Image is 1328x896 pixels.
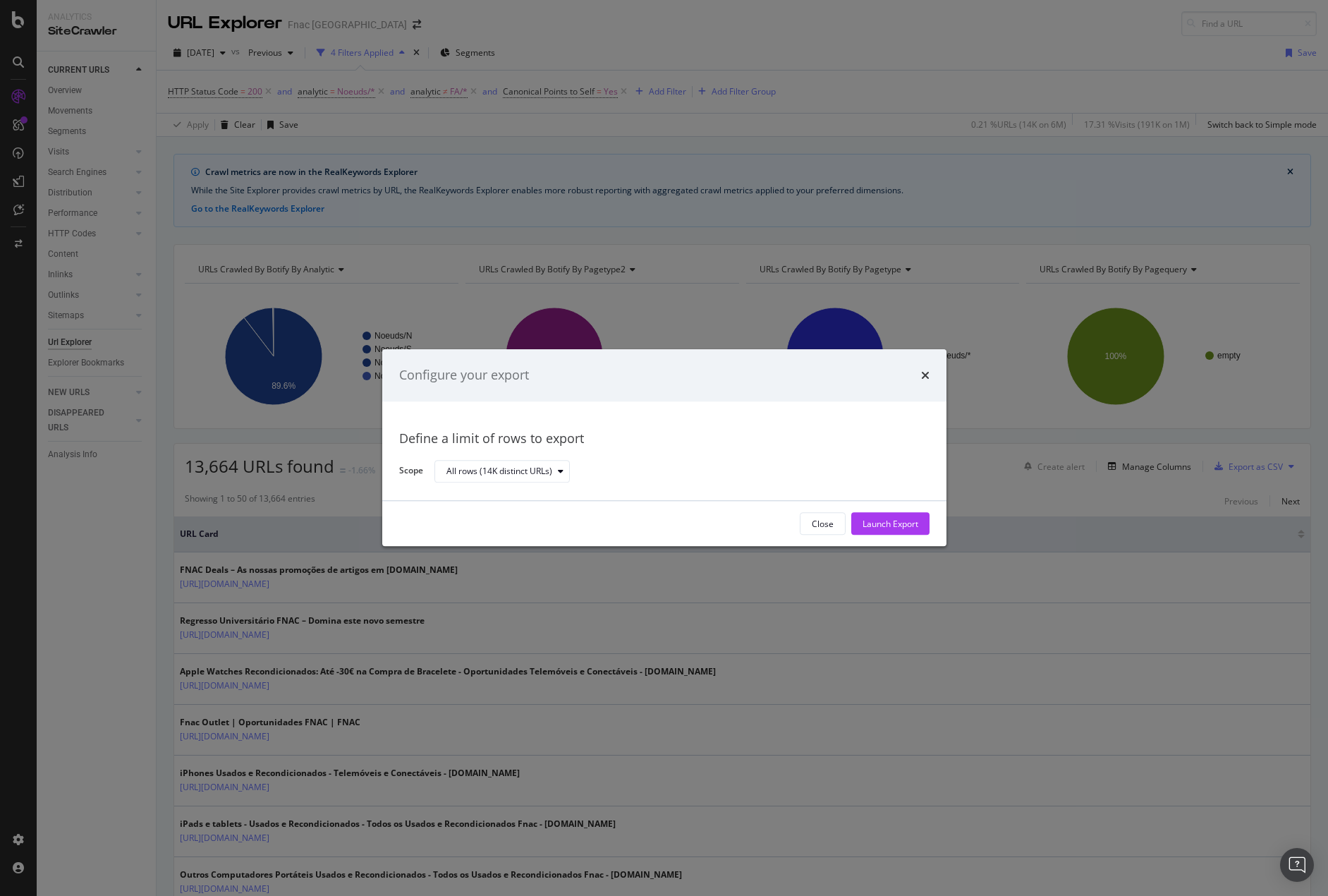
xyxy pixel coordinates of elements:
div: Define a limit of rows to export [399,430,930,448]
button: Close [800,513,846,535]
div: Open Intercom Messenger [1280,848,1314,882]
div: Launch Export [863,518,918,530]
button: All rows (14K distinct URLs) [434,460,570,483]
div: times [921,366,930,385]
div: Configure your export [399,366,529,385]
div: All rows (14K distinct URLs) [446,467,552,476]
button: Launch Export [851,513,930,535]
label: Scope [399,465,423,480]
div: modal [382,349,946,546]
div: Close [812,518,834,530]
